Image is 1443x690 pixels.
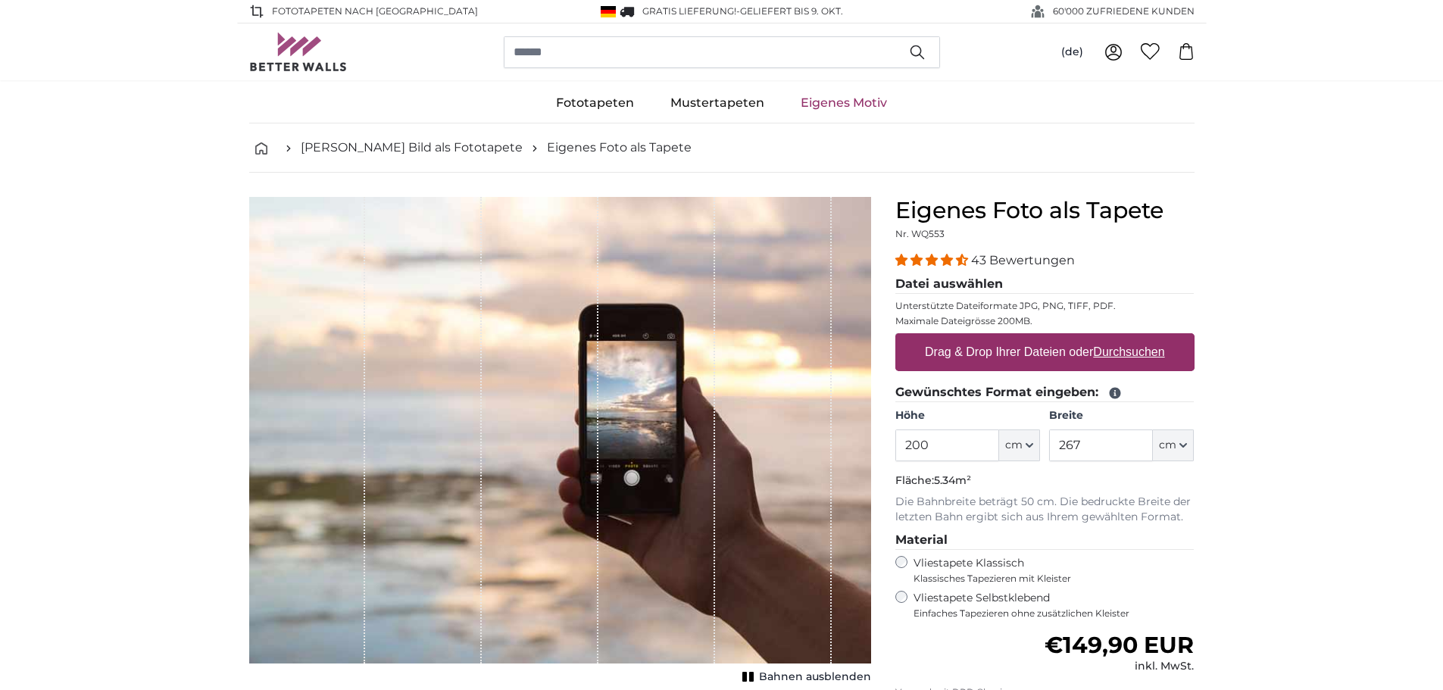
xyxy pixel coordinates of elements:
a: Mustertapeten [652,83,782,123]
a: Eigenes Motiv [782,83,905,123]
img: Betterwalls [249,33,348,71]
button: Bahnen ausblenden [738,667,871,688]
a: Fototapeten [538,83,652,123]
span: Fototapeten nach [GEOGRAPHIC_DATA] [272,5,478,18]
button: (de) [1049,39,1095,66]
div: inkl. MwSt. [1045,659,1194,674]
span: Geliefert bis 9. Okt. [740,5,843,17]
span: 60'000 ZUFRIEDENE KUNDEN [1053,5,1195,18]
span: GRATIS Lieferung! [642,5,736,17]
a: [PERSON_NAME] Bild als Fototapete [301,139,523,157]
p: Unterstützte Dateiformate JPG, PNG, TIFF, PDF. [895,300,1195,312]
nav: breadcrumbs [249,123,1195,173]
span: cm [1159,438,1176,453]
legend: Datei auswählen [895,275,1195,294]
u: Durchsuchen [1093,345,1164,358]
p: Maximale Dateigrösse 200MB. [895,315,1195,327]
span: 5.34m² [934,473,971,487]
span: Nr. WQ553 [895,228,945,239]
label: Vliestapete Klassisch [914,556,1182,585]
legend: Material [895,531,1195,550]
div: 1 of 1 [249,197,871,688]
span: Einfaches Tapezieren ohne zusätzlichen Kleister [914,607,1195,620]
span: 43 Bewertungen [971,253,1075,267]
a: Eigenes Foto als Tapete [547,139,692,157]
label: Vliestapete Selbstklebend [914,591,1195,620]
button: cm [1153,429,1194,461]
span: 4.40 stars [895,253,971,267]
span: Klassisches Tapezieren mit Kleister [914,573,1182,585]
p: Die Bahnbreite beträgt 50 cm. Die bedruckte Breite der letzten Bahn ergibt sich aus Ihrem gewählt... [895,495,1195,525]
label: Höhe [895,408,1040,423]
legend: Gewünschtes Format eingeben: [895,383,1195,402]
label: Drag & Drop Ihrer Dateien oder [919,337,1171,367]
span: €149,90 EUR [1045,631,1194,659]
span: Bahnen ausblenden [759,670,871,685]
p: Fläche: [895,473,1195,489]
label: Breite [1049,408,1194,423]
img: Deutschland [601,6,616,17]
span: - [736,5,843,17]
h1: Eigenes Foto als Tapete [895,197,1195,224]
span: cm [1005,438,1023,453]
button: cm [999,429,1040,461]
